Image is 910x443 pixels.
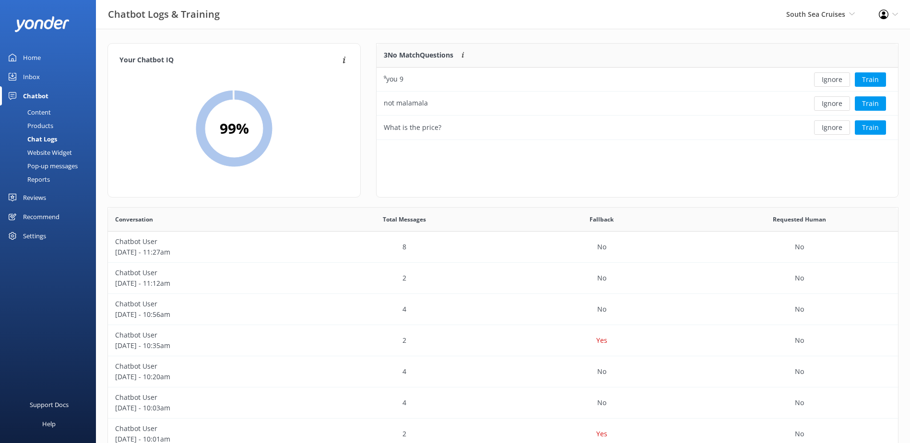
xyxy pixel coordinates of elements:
p: 8 [402,242,406,252]
div: row [377,92,898,116]
p: No [795,366,804,377]
a: Chat Logs [6,132,96,146]
div: Chatbot [23,86,48,105]
span: Fallback [590,215,614,224]
p: 4 [402,304,406,315]
div: Inbox [23,67,40,86]
p: [DATE] - 10:35am [115,340,298,351]
div: Content [6,105,51,119]
div: Pop-up messages [6,159,78,173]
div: What is the price? [384,122,441,133]
p: 3 No Match Questions [384,50,453,60]
button: Train [855,96,886,111]
div: grid [377,68,898,140]
div: Support Docs [30,395,69,414]
a: Reports [6,173,96,186]
p: 2 [402,273,406,283]
p: No [597,304,606,315]
h4: Your Chatbot IQ [119,55,340,66]
a: Website Widget [6,146,96,159]
button: Train [855,120,886,135]
p: Chatbot User [115,330,298,340]
a: Products [6,119,96,132]
div: Recommend [23,207,59,226]
p: No [597,366,606,377]
div: row [108,294,898,325]
p: Chatbot User [115,299,298,309]
p: [DATE] - 11:12am [115,278,298,289]
p: No [597,242,606,252]
p: No [597,273,606,283]
p: No [795,397,804,408]
span: Requested Human [773,215,826,224]
p: Chatbot User [115,236,298,247]
span: Total Messages [383,215,426,224]
p: 4 [402,397,406,408]
div: Chat Logs [6,132,57,146]
div: Settings [23,226,46,245]
div: row [108,356,898,387]
button: Train [855,72,886,87]
div: row [108,325,898,356]
p: [DATE] - 10:20am [115,372,298,382]
p: Yes [596,429,607,439]
div: Reports [6,173,50,186]
div: row [377,68,898,92]
p: 4 [402,366,406,377]
p: No [795,242,804,252]
h2: 99 % [220,117,249,140]
div: row [377,116,898,140]
div: row [108,232,898,263]
div: Home [23,48,41,67]
a: Content [6,105,96,119]
button: Ignore [814,96,850,111]
p: Chatbot User [115,268,298,278]
p: Chatbot User [115,392,298,403]
p: Chatbot User [115,361,298,372]
span: Conversation [115,215,153,224]
div: ⁹you 9 [384,74,403,84]
div: not malamala [384,98,428,108]
div: row [108,387,898,419]
p: 2 [402,335,406,346]
button: Ignore [814,72,850,87]
button: Ignore [814,120,850,135]
div: Help [42,414,56,433]
div: Reviews [23,188,46,207]
p: Yes [596,335,607,346]
div: Website Widget [6,146,72,159]
p: No [795,304,804,315]
p: [DATE] - 10:56am [115,309,298,320]
h3: Chatbot Logs & Training [108,7,220,22]
span: South Sea Cruises [786,10,845,19]
div: row [108,263,898,294]
p: No [795,273,804,283]
p: No [597,397,606,408]
div: Products [6,119,53,132]
p: [DATE] - 10:03am [115,403,298,413]
p: [DATE] - 11:27am [115,247,298,257]
p: 2 [402,429,406,439]
p: No [795,429,804,439]
p: Chatbot User [115,423,298,434]
a: Pop-up messages [6,159,96,173]
img: yonder-white-logo.png [14,16,70,32]
p: No [795,335,804,346]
